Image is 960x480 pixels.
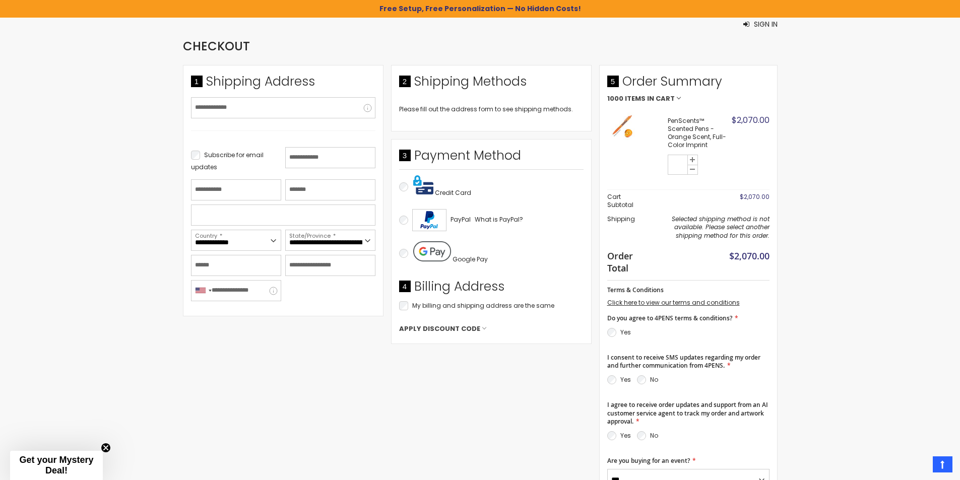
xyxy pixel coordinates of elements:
[399,73,584,95] div: Shipping Methods
[607,189,646,212] th: Cart Subtotal
[10,451,103,480] div: Get your Mystery Deal!Close teaser
[607,314,732,322] span: Do you agree to 4PENS terms & conditions?
[607,353,760,370] span: I consent to receive SMS updates regarding my order and further communication from 4PENS.
[399,105,584,113] div: Please fill out the address form to see shipping methods.
[933,456,952,472] a: Top
[650,375,658,384] label: No
[607,298,740,307] a: Click here to view our terms and conditions
[475,215,523,224] span: What is PayPal?
[754,19,778,29] span: Sign In
[399,147,584,169] div: Payment Method
[453,255,488,263] span: Google Pay
[740,192,770,201] span: $2,070.00
[607,456,690,465] span: Are you buying for an event?
[625,95,675,102] span: Items in Cart
[607,112,635,140] img: PenScents™ Scented Pens - Orange Scent, Full-Color Imprint
[607,215,635,223] span: Shipping
[19,455,93,475] span: Get your Mystery Deal!
[413,241,451,261] img: Pay with Google Pay
[413,175,433,195] img: Pay with credit card
[620,431,631,440] label: Yes
[668,117,729,150] strong: PenScents™ Scented Pens - Orange Scent, Full-Color Imprint
[743,19,778,29] button: Sign In
[729,250,770,262] span: $2,070.00
[607,400,768,425] span: I agree to receive order updates and support from an AI customer service agent to track my order ...
[620,375,631,384] label: Yes
[399,278,584,300] div: Billing Address
[451,215,471,224] span: PayPal
[435,188,471,197] span: Credit Card
[607,248,641,275] strong: Order Total
[620,328,631,336] label: Yes
[412,301,554,310] span: My billing and shipping address are the same
[191,151,264,171] span: Subscribe for email updates
[475,214,523,226] a: What is PayPal?
[607,286,664,294] span: Terms & Conditions
[672,215,770,239] span: Selected shipping method is not available. Please select another shipping method for this order.
[607,73,770,95] span: Order Summary
[650,431,658,440] label: No
[732,114,770,126] span: $2,070.00
[191,73,375,95] div: Shipping Address
[412,209,446,231] img: Acceptance Mark
[191,281,215,301] div: United States: +1
[101,443,111,453] button: Close teaser
[399,324,480,333] span: Apply Discount Code
[183,38,250,54] span: Checkout
[607,95,623,102] span: 1000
